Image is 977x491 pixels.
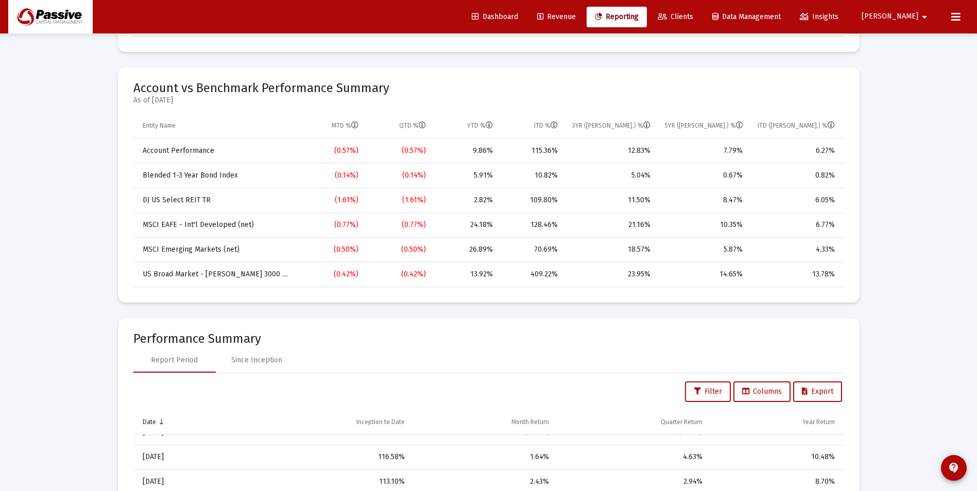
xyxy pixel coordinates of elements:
td: MSCI EAFE - Int'l Developed (net) [133,213,297,237]
td: [DATE] [133,445,244,469]
div: 9.86% [440,146,493,156]
span: Export [802,387,833,396]
a: Clients [649,7,701,27]
a: Data Management [704,7,789,27]
td: Column Year Return [710,410,844,435]
button: [PERSON_NAME] [849,6,943,27]
div: 115.36% [507,146,557,156]
td: Column MTD % [297,114,366,138]
div: 11.50% [572,195,650,205]
td: US Broad Market - [PERSON_NAME] 3000 TR [133,262,297,287]
div: (0.50%) [373,244,426,255]
div: 5.04% [572,170,650,181]
span: Account vs Benchmark Performance Summary [133,81,389,95]
div: Inception to Date [356,418,405,426]
a: Insights [792,7,847,27]
div: 2.94% [563,477,702,487]
div: 23.95% [572,269,650,279]
div: 13.92% [440,269,493,279]
td: Column 3YR (Ann.) % [565,114,658,138]
span: Revenue [537,12,576,21]
div: 2.82% [440,195,493,205]
div: 10.82% [507,170,557,181]
div: 21.16% [572,220,650,230]
span: Columns [742,387,782,396]
div: Report Period [151,355,198,365]
div: 70.69% [507,244,557,255]
div: (0.57%) [304,146,358,156]
div: (0.57%) [373,146,426,156]
div: (1.61%) [373,195,426,205]
div: 0.67% [665,170,743,181]
div: 7.79% [665,146,743,156]
td: DJ US Select REIT TR [133,188,297,213]
div: (0.14%) [304,170,358,181]
button: Columns [733,381,791,402]
td: Column ITD (Ann.) % [750,114,844,138]
div: 113.10% [250,477,405,487]
span: Clients [658,12,693,21]
div: Since Inception [231,355,282,365]
div: Year Return [802,418,835,426]
div: 10.48% [717,452,835,462]
div: 4.63% [563,452,702,462]
div: 12.83% [572,146,650,156]
div: 18.57% [572,244,650,255]
div: 3YR ([PERSON_NAME].) % [572,121,650,130]
div: Quarter Return [661,418,702,426]
div: 8.47% [665,195,743,205]
td: Column Month Return [412,410,556,435]
div: (0.42%) [373,269,426,279]
td: MSCI Emerging Markets (net) [133,237,297,262]
div: (1.61%) [304,195,358,205]
td: Column ITD % [500,114,564,138]
div: 6.27% [757,146,834,156]
div: Data grid [133,114,844,287]
div: 14.65% [665,269,743,279]
a: Revenue [529,7,584,27]
div: (0.77%) [304,220,358,230]
span: Data Management [712,12,781,21]
div: 116.58% [250,452,405,462]
td: Blended 1-3 Year Bond Index [133,163,297,188]
div: YTD % [467,121,493,130]
div: 10.35% [665,220,743,230]
div: 1.64% [419,452,549,462]
div: (0.77%) [373,220,426,230]
div: 409.22% [507,269,557,279]
td: Column QTD % [366,114,434,138]
span: Reporting [595,12,639,21]
div: Date [143,418,156,426]
mat-icon: arrow_drop_down [918,7,931,27]
mat-icon: contact_support [948,462,960,474]
td: Account Performance [133,138,297,163]
span: [PERSON_NAME] [862,12,918,21]
td: Column Date [133,410,244,435]
td: Column YTD % [433,114,500,138]
div: 109.80% [507,195,557,205]
div: 5.91% [440,170,493,181]
div: (0.42%) [304,269,358,279]
div: ITD % [534,121,558,130]
a: Dashboard [464,7,526,27]
td: Column Quarter Return [556,410,709,435]
td: Column Inception to Date [243,410,412,435]
button: Filter [685,381,731,402]
td: Column 5YR (Ann.) % [658,114,750,138]
div: 5YR ([PERSON_NAME].) % [665,121,743,130]
td: Column Entity Name [133,114,297,138]
div: 6.05% [757,195,834,205]
span: Dashboard [472,12,518,21]
div: 24.18% [440,220,493,230]
img: Dashboard [16,7,85,27]
div: 26.89% [440,244,493,255]
mat-card-subtitle: As of [DATE] [133,95,389,106]
div: (0.50%) [304,244,358,255]
mat-card-title: Performance Summary [133,334,844,344]
div: Month Return [511,418,549,426]
div: 5.87% [665,244,743,255]
div: QTD % [399,121,426,130]
div: 0.82% [757,170,834,181]
span: Filter [694,387,722,396]
div: Entity Name [143,121,176,130]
